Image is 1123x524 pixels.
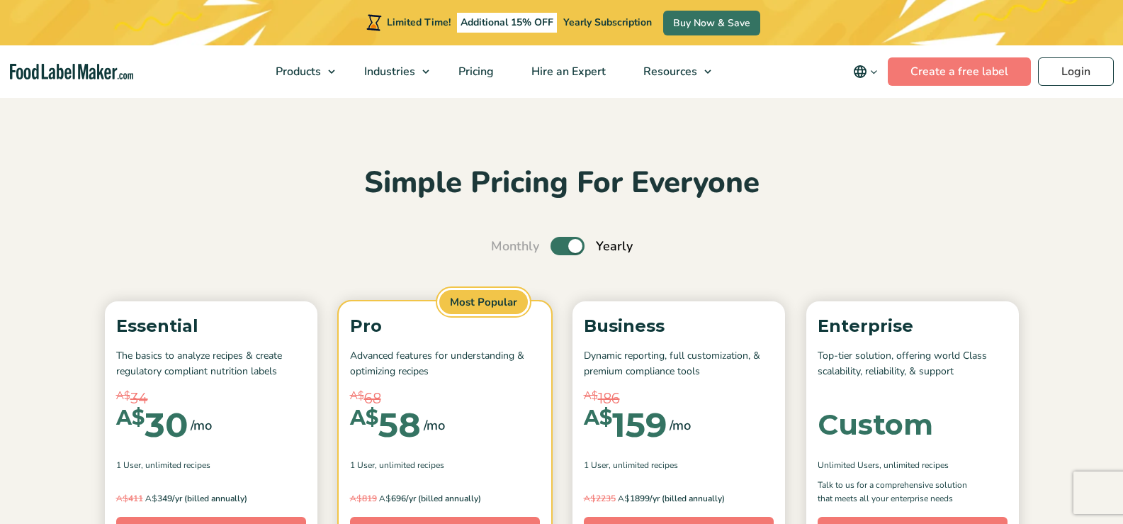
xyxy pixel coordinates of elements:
span: Unlimited Users [818,459,879,472]
p: Business [584,313,774,340]
p: Essential [116,313,306,340]
span: Resources [639,64,699,79]
span: A$ [350,408,378,428]
span: Pricing [454,64,495,79]
span: A$ [116,493,128,503]
span: /mo [424,416,445,435]
span: , Unlimited Recipes [609,459,678,472]
span: Industries [360,64,417,79]
span: , Unlimited Recipes [141,459,210,472]
span: A$ [618,493,630,503]
a: Products [257,45,342,98]
span: Most Popular [437,288,530,317]
div: Custom [818,411,933,439]
h2: Simple Pricing For Everyone [98,164,1026,203]
span: A$ [116,408,145,428]
div: 58 [350,408,421,442]
span: 1 User [116,459,141,472]
del: 2235 [584,493,616,504]
span: A$ [116,388,130,404]
span: 68 [364,388,381,409]
span: A$ [584,388,598,404]
span: A$ [379,493,391,503]
a: Industries [346,45,436,98]
p: Dynamic reporting, full customization, & premium compliance tools [584,348,774,380]
span: Yearly [596,237,633,256]
div: 30 [116,408,188,442]
a: Create a free label [888,57,1031,86]
a: Pricing [440,45,509,98]
span: Yearly Subscription [563,16,652,29]
div: 159 [584,408,667,442]
span: 1 User [350,459,375,472]
span: A$ [350,493,362,503]
span: Hire an Expert [527,64,607,79]
span: 34 [130,388,148,409]
p: The basics to analyze recipes & create regulatory compliant nutrition labels [116,348,306,380]
span: , Unlimited Recipes [375,459,444,472]
span: 1 User [584,459,609,472]
span: Limited Time! [387,16,451,29]
p: Enterprise [818,313,1008,340]
a: Resources [625,45,718,98]
span: /mo [670,416,691,435]
p: Advanced features for understanding & optimizing recipes [350,348,540,380]
span: Monthly [491,237,539,256]
span: Products [271,64,322,79]
span: A$ [584,408,612,428]
a: Buy Now & Save [663,11,760,35]
a: Login [1038,57,1114,86]
p: Pro [350,313,540,340]
p: Talk to us for a comprehensive solution that meets all your enterprise needs [818,479,981,506]
del: 411 [116,493,143,504]
span: 186 [598,388,620,409]
span: A$ [350,388,364,404]
p: 1899/yr (billed annually) [584,491,774,506]
span: A$ [584,493,596,503]
label: Toggle [551,237,585,255]
a: Hire an Expert [513,45,621,98]
p: Top-tier solution, offering world Class scalability, reliability, & support [818,348,1008,380]
span: Additional 15% OFF [457,13,557,33]
span: A$ [145,493,157,503]
span: , Unlimited Recipes [879,459,949,472]
del: 819 [350,493,377,504]
span: /mo [191,416,212,435]
p: 349/yr (billed annually) [116,491,306,506]
p: 696/yr (billed annually) [350,491,540,506]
